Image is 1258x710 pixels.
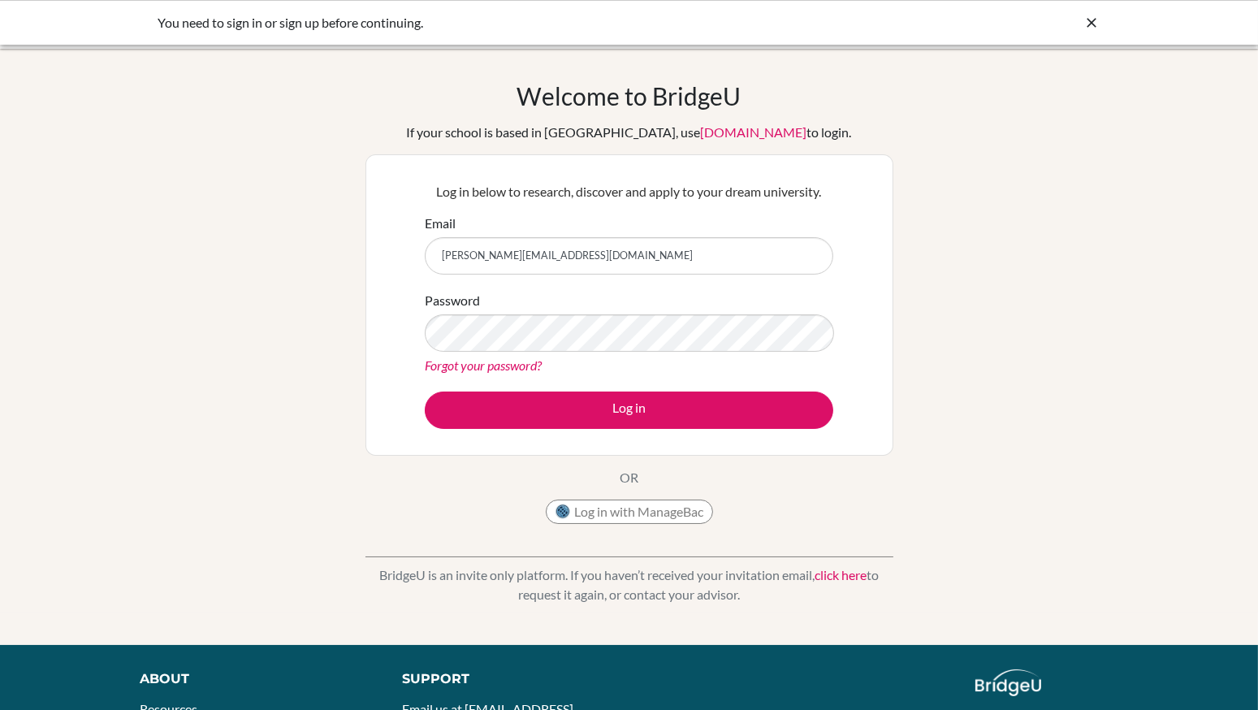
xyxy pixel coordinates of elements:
[365,565,893,604] p: BridgeU is an invite only platform. If you haven’t received your invitation email, to request it ...
[425,214,456,233] label: Email
[815,567,867,582] a: click here
[546,500,713,524] button: Log in with ManageBac
[425,392,833,429] button: Log in
[140,669,366,689] div: About
[425,291,480,310] label: Password
[407,123,852,142] div: If your school is based in [GEOGRAPHIC_DATA], use to login.
[517,81,741,110] h1: Welcome to BridgeU
[425,357,542,373] a: Forgot your password?
[425,182,833,201] p: Log in below to research, discover and apply to your dream university.
[158,13,857,32] div: You need to sign in or sign up before continuing.
[975,669,1041,696] img: logo_white@2x-f4f0deed5e89b7ecb1c2cc34c3e3d731f90f0f143d5ea2071677605dd97b5244.png
[403,669,612,689] div: Support
[620,468,638,487] p: OR
[701,124,807,140] a: [DOMAIN_NAME]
